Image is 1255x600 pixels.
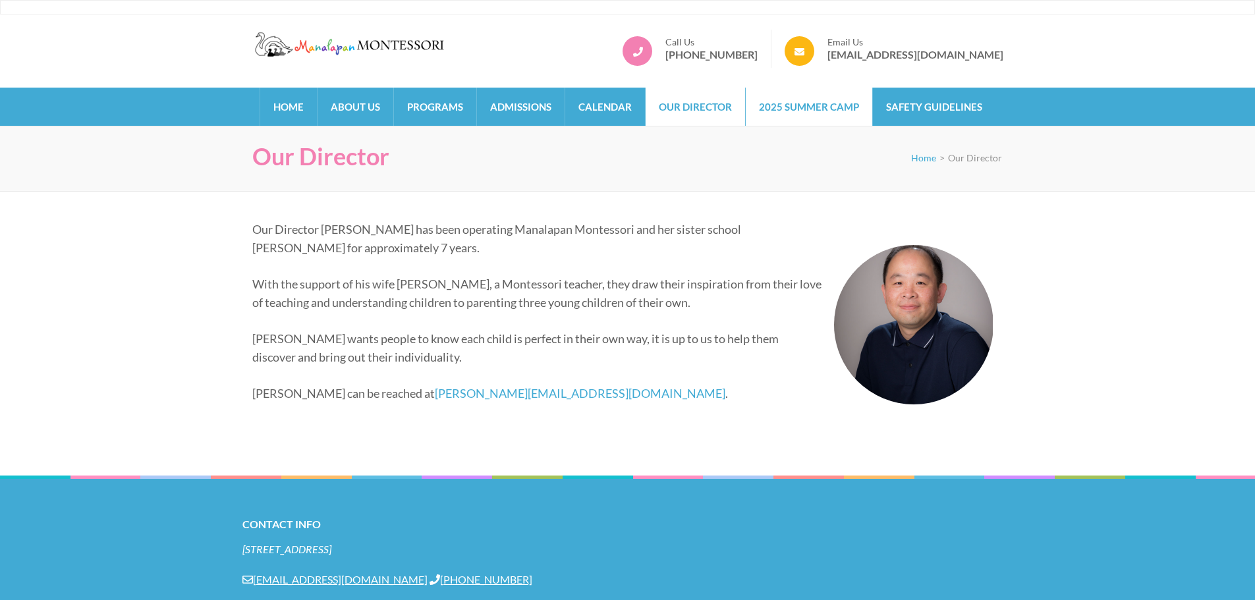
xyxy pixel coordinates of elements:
[252,142,389,171] h1: Our Director
[665,48,758,61] a: [PHONE_NUMBER]
[252,329,993,366] p: [PERSON_NAME] wants people to know each child is perfect in their own way, it is up to us to help...
[477,88,565,126] a: Admissions
[827,36,1003,48] span: Email Us
[911,152,936,163] a: Home
[252,220,993,257] p: Our Director [PERSON_NAME] has been operating Manalapan Montessori and her sister school [PERSON_...
[873,88,995,126] a: Safety Guidelines
[394,88,476,126] a: Programs
[242,515,1013,533] h2: Contact Info
[646,88,745,126] a: Our Director
[318,88,393,126] a: About Us
[242,573,428,586] a: [EMAIL_ADDRESS][DOMAIN_NAME]
[746,88,872,126] a: 2025 Summer Camp
[242,542,1013,557] address: [STREET_ADDRESS]
[260,88,317,126] a: Home
[252,275,993,312] p: With the support of his wife [PERSON_NAME], a Montessori teacher, they draw their inspiration fro...
[665,36,758,48] span: Call Us
[430,573,532,586] a: [PHONE_NUMBER]
[827,48,1003,61] a: [EMAIL_ADDRESS][DOMAIN_NAME]
[252,30,450,59] img: Manalapan Montessori – #1 Rated Child Day Care Center in Manalapan NJ
[939,152,945,163] span: >
[252,384,993,402] p: [PERSON_NAME] can be reached at .
[565,88,645,126] a: Calendar
[435,386,725,400] a: [PERSON_NAME][EMAIL_ADDRESS][DOMAIN_NAME]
